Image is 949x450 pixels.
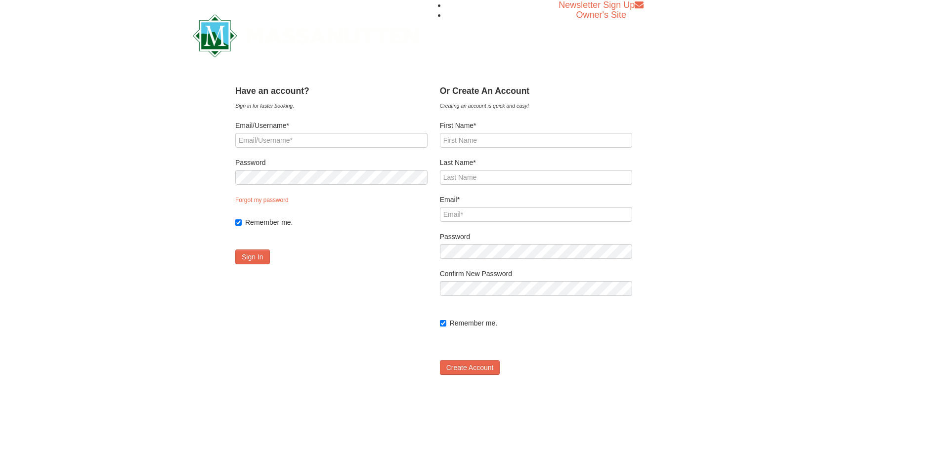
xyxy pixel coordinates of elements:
button: Sign In [235,249,270,264]
a: Massanutten Resort [193,23,419,46]
label: Email* [440,195,632,205]
button: Create Account [440,360,500,375]
a: Owner's Site [576,10,626,20]
label: First Name* [440,121,632,130]
input: Email/Username* [235,133,428,148]
label: Password [440,232,632,242]
input: First Name [440,133,632,148]
input: Last Name [440,170,632,185]
h4: Or Create An Account [440,86,632,96]
img: Massanutten Resort Logo [193,14,419,57]
a: Forgot my password [235,197,289,204]
div: Sign in for faster booking. [235,101,428,111]
label: Remember me. [450,318,632,328]
h4: Have an account? [235,86,428,96]
label: Confirm New Password [440,269,632,279]
label: Last Name* [440,158,632,167]
label: Email/Username* [235,121,428,130]
label: Remember me. [245,217,428,227]
label: Password [235,158,428,167]
input: Email* [440,207,632,222]
div: Creating an account is quick and easy! [440,101,632,111]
